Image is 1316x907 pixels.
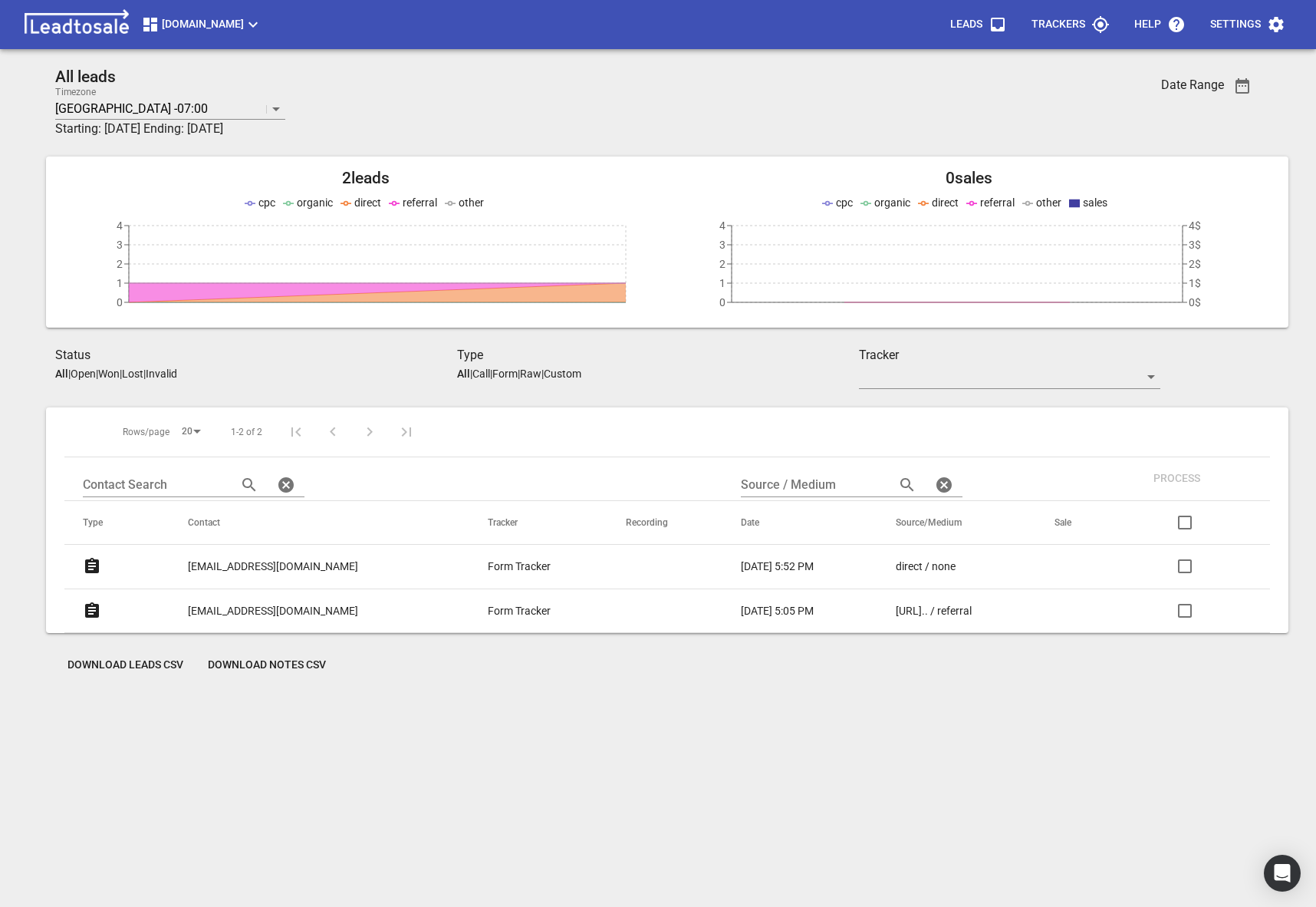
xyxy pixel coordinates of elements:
[741,559,834,575] a: [DATE] 5:52 PM
[457,346,859,364] h3: Type
[117,296,123,308] tspan: 0
[55,68,1060,87] h2: All leads
[1189,277,1201,289] tspan: 1$
[55,346,457,364] h3: Status
[141,15,262,34] span: [DOMAIN_NAME]
[188,548,358,585] a: [EMAIL_ADDRESS][DOMAIN_NAME]
[490,368,492,380] span: |
[231,426,262,439] span: 1-2 of 2
[1210,17,1261,32] p: Settings
[719,296,725,308] tspan: 0
[98,368,120,380] p: Won
[1264,855,1301,892] div: Open Intercom Messenger
[896,559,993,575] a: direct / none
[607,501,722,545] th: Recording
[719,219,725,232] tspan: 4
[18,9,135,40] img: logo
[874,196,910,209] span: organic
[667,169,1270,188] h2: 0 sales
[188,592,358,630] a: [EMAIL_ADDRESS][DOMAIN_NAME]
[950,17,982,32] p: Leads
[719,277,725,289] tspan: 1
[55,100,208,117] p: [GEOGRAPHIC_DATA] -07:00
[1189,296,1201,308] tspan: 0$
[877,501,1036,545] th: Source/Medium
[470,368,472,380] span: |
[457,368,470,380] aside: All
[520,368,541,380] p: Raw
[1036,501,1123,545] th: Sale
[1083,196,1107,209] span: sales
[859,346,1160,364] h3: Tracker
[297,196,333,209] span: organic
[64,501,169,545] th: Type
[55,87,96,97] label: Timezone
[1134,17,1161,32] p: Help
[896,603,972,619] p: https://streamline.kiwi/ / referral
[117,219,123,232] tspan: 4
[258,196,275,209] span: cpc
[117,277,123,289] tspan: 1
[68,368,71,380] span: |
[488,559,551,575] p: Form Tracker
[1189,219,1201,232] tspan: 4$
[143,368,146,380] span: |
[96,368,98,380] span: |
[1189,258,1201,270] tspan: 2$
[120,368,122,380] span: |
[64,169,667,188] h2: 2 leads
[1189,239,1201,251] tspan: 3$
[1161,78,1224,92] h3: Date Range
[403,196,437,209] span: referral
[492,368,518,380] p: Form
[83,557,101,576] svg: Form
[980,196,1015,209] span: referral
[83,602,101,620] svg: Form
[1031,17,1085,32] p: Trackers
[459,196,484,209] span: other
[488,603,551,619] p: Form Tracker
[122,368,143,380] p: Lost
[488,603,564,619] a: Form Tracker
[188,559,358,575] p: [EMAIL_ADDRESS][DOMAIN_NAME]
[544,368,581,380] p: Custom
[488,559,564,575] a: Form Tracker
[741,603,814,619] p: [DATE] 5:05 PM
[836,196,853,209] span: cpc
[55,368,68,380] aside: All
[55,120,1060,138] h3: Starting: [DATE] Ending: [DATE]
[896,559,956,575] p: direct / none
[741,559,814,575] p: [DATE] 5:52 PM
[117,239,123,251] tspan: 3
[71,368,96,380] p: Open
[722,501,877,545] th: Date
[123,426,169,439] span: Rows/page
[518,368,520,380] span: |
[541,368,544,380] span: |
[932,196,959,209] span: direct
[67,658,183,673] span: Download Leads CSV
[135,9,268,40] button: [DOMAIN_NAME]
[741,603,834,619] a: [DATE] 5:05 PM
[472,368,490,380] p: Call
[188,603,358,619] p: [EMAIL_ADDRESS][DOMAIN_NAME]
[469,501,607,545] th: Tracker
[169,501,469,545] th: Contact
[1224,68,1261,104] button: Date Range
[208,658,326,673] span: Download Notes CSV
[196,651,338,679] button: Download Notes CSV
[117,258,123,270] tspan: 2
[55,651,196,679] button: Download Leads CSV
[354,196,381,209] span: direct
[1036,196,1061,209] span: other
[896,592,993,630] a: [URL].. / referral
[719,258,725,270] tspan: 2
[176,421,206,442] div: 20
[719,239,725,251] tspan: 3
[146,368,177,380] p: Invalid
